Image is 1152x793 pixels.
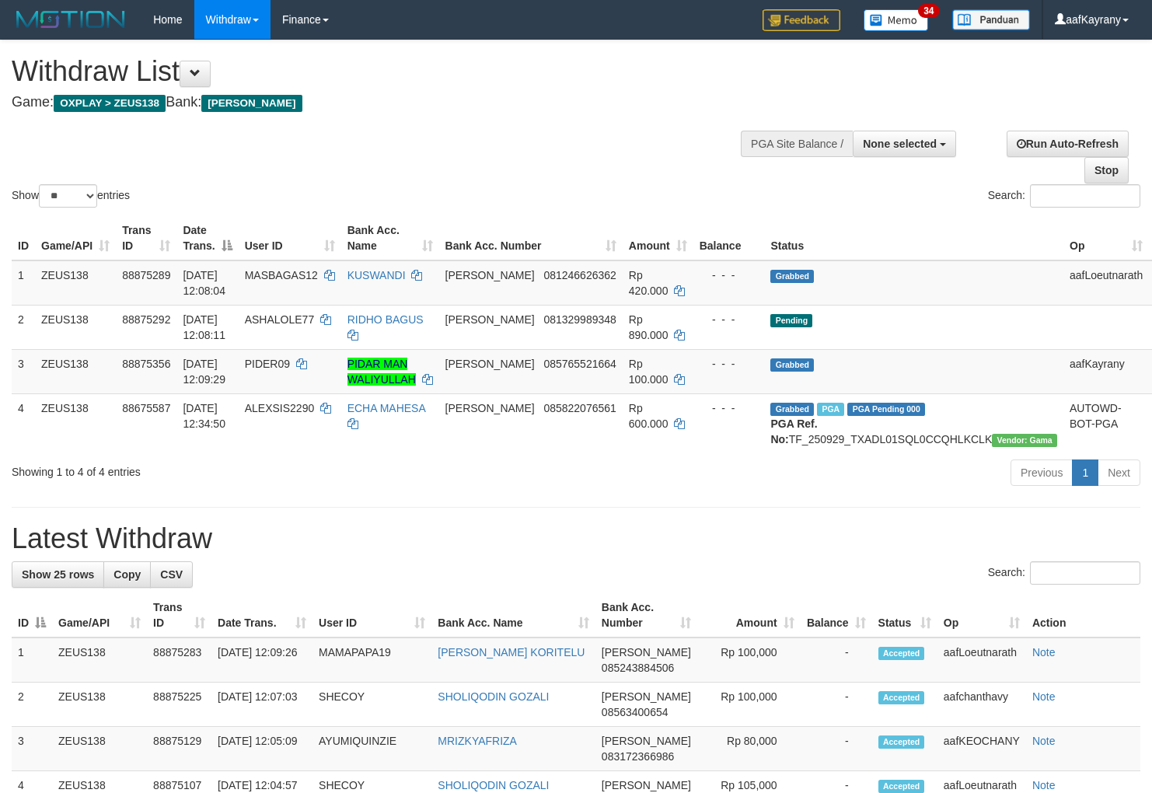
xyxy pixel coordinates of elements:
[12,593,52,638] th: ID: activate to sort column descending
[211,638,312,683] td: [DATE] 12:09:26
[12,184,130,208] label: Show entries
[12,561,104,588] a: Show 25 rows
[1030,561,1140,585] input: Search:
[35,216,116,260] th: Game/API: activate to sort column ascending
[801,727,872,771] td: -
[52,638,147,683] td: ZEUS138
[770,314,812,327] span: Pending
[122,269,170,281] span: 88875289
[245,402,315,414] span: ALEXSIS2290
[35,305,116,349] td: ZEUS138
[12,56,752,87] h1: Withdraw List
[801,683,872,727] td: -
[770,270,814,283] span: Grabbed
[602,750,674,763] span: Copy 083172366986 to clipboard
[52,727,147,771] td: ZEUS138
[937,683,1026,727] td: aafchanthavy
[878,647,925,660] span: Accepted
[12,458,469,480] div: Showing 1 to 4 of 4 entries
[147,593,211,638] th: Trans ID: activate to sort column ascending
[602,735,691,747] span: [PERSON_NAME]
[602,646,691,659] span: [PERSON_NAME]
[543,358,616,370] span: Copy 085765521664 to clipboard
[1011,459,1073,486] a: Previous
[312,727,431,771] td: AYUMIQUINZIE
[12,216,35,260] th: ID
[312,593,431,638] th: User ID: activate to sort column ascending
[988,184,1140,208] label: Search:
[700,312,759,327] div: - - -
[801,638,872,683] td: -
[741,131,853,157] div: PGA Site Balance /
[35,349,116,393] td: ZEUS138
[700,267,759,283] div: - - -
[12,305,35,349] td: 2
[595,593,697,638] th: Bank Acc. Number: activate to sort column ascending
[22,568,94,581] span: Show 25 rows
[1084,157,1129,183] a: Stop
[693,216,765,260] th: Balance
[122,358,170,370] span: 88875356
[1030,184,1140,208] input: Search:
[245,313,315,326] span: ASHALOLE77
[438,690,549,703] a: SHOLIQODIN GOZALI
[602,706,669,718] span: Copy 08563400654 to clipboard
[697,727,801,771] td: Rp 80,000
[623,216,693,260] th: Amount: activate to sort column ascending
[113,568,141,581] span: Copy
[12,8,130,31] img: MOTION_logo.png
[341,216,439,260] th: Bank Acc. Name: activate to sort column ascending
[1032,735,1056,747] a: Note
[438,735,517,747] a: MRIZKYAFRIZA
[764,393,1063,453] td: TF_250929_TXADL01SQL0CCQHLKCLK
[700,356,759,372] div: - - -
[122,402,170,414] span: 88675587
[1072,459,1098,486] a: 1
[1007,131,1129,157] a: Run Auto-Refresh
[872,593,937,638] th: Status: activate to sort column ascending
[347,358,416,386] a: PIDAR MAN WALIYULLAH
[1032,779,1056,791] a: Note
[763,9,840,31] img: Feedback.jpg
[988,561,1140,585] label: Search:
[147,727,211,771] td: 88875129
[629,269,669,297] span: Rp 420.000
[629,313,669,341] span: Rp 890.000
[183,402,225,430] span: [DATE] 12:34:50
[700,400,759,416] div: - - -
[39,184,97,208] select: Showentries
[543,402,616,414] span: Copy 085822076561 to clipboard
[150,561,193,588] a: CSV
[347,402,425,414] a: ECHA MAHESA
[863,138,937,150] span: None selected
[211,683,312,727] td: [DATE] 12:07:03
[52,683,147,727] td: ZEUS138
[245,269,318,281] span: MASBAGAS12
[445,358,535,370] span: [PERSON_NAME]
[176,216,238,260] th: Date Trans.: activate to sort column descending
[918,4,939,18] span: 34
[1026,593,1140,638] th: Action
[211,727,312,771] td: [DATE] 12:05:09
[312,638,431,683] td: MAMAPAPA19
[239,216,341,260] th: User ID: activate to sort column ascending
[183,358,225,386] span: [DATE] 12:09:29
[697,683,801,727] td: Rp 100,000
[35,393,116,453] td: ZEUS138
[697,593,801,638] th: Amount: activate to sort column ascending
[764,216,1063,260] th: Status
[1032,690,1056,703] a: Note
[103,561,151,588] a: Copy
[183,269,225,297] span: [DATE] 12:08:04
[937,727,1026,771] td: aafKEOCHANY
[878,691,925,704] span: Accepted
[543,269,616,281] span: Copy 081246626362 to clipboard
[629,402,669,430] span: Rp 600.000
[1098,459,1140,486] a: Next
[853,131,956,157] button: None selected
[602,662,674,674] span: Copy 085243884506 to clipboard
[847,403,925,416] span: PGA Pending
[697,638,801,683] td: Rp 100,000
[1032,646,1056,659] a: Note
[201,95,302,112] span: [PERSON_NAME]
